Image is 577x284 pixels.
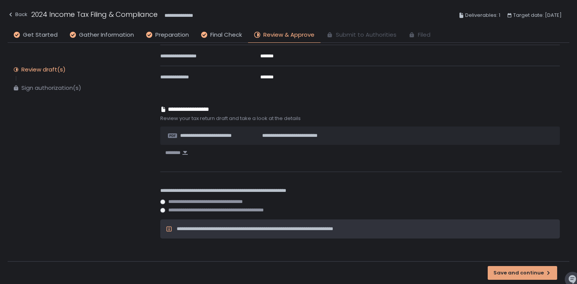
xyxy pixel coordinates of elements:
div: Sign authorization(s) [21,84,81,92]
div: Back [8,10,27,19]
span: Get Started [23,31,58,39]
span: Deliverables: 1 [465,11,500,20]
h1: 2024 Income Tax Filing & Compliance [31,9,158,19]
span: Target date: [DATE] [513,11,562,20]
div: Save and continue [493,269,551,276]
span: Review your tax return draft and take a look at the details [160,115,562,122]
span: Review & Approve [263,31,314,39]
span: Preparation [155,31,189,39]
div: Review draft(s) [21,66,66,73]
span: Filed [418,31,430,39]
span: Submit to Authorities [336,31,396,39]
span: Gather Information [79,31,134,39]
button: Save and continue [488,266,557,280]
span: Final Check [210,31,242,39]
button: Back [8,9,27,22]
